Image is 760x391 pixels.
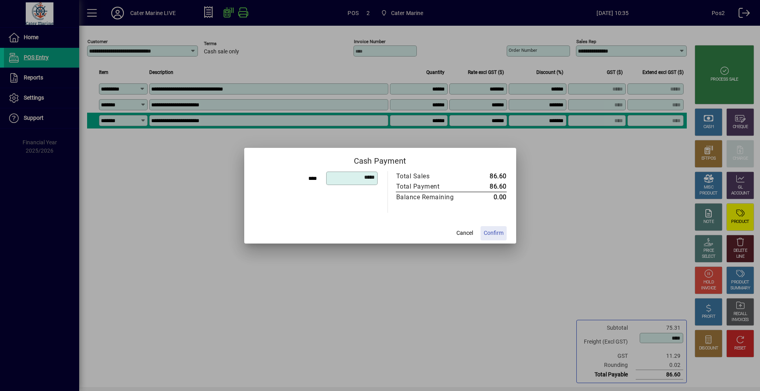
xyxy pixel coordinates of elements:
td: Total Payment [396,181,471,192]
td: 86.60 [471,181,507,192]
div: Balance Remaining [396,193,463,202]
td: 86.60 [471,171,507,181]
td: 0.00 [471,192,507,202]
button: Confirm [481,226,507,240]
span: Cancel [456,229,473,237]
td: Total Sales [396,171,471,181]
button: Cancel [452,226,477,240]
h2: Cash Payment [244,148,516,171]
span: Confirm [484,229,503,237]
